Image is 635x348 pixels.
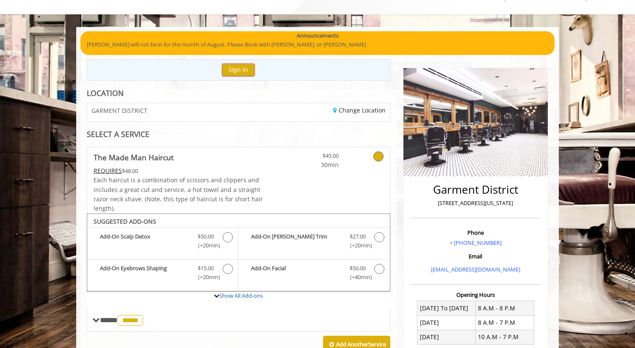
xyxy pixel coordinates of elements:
[198,264,214,273] span: $15.00
[450,239,502,247] a: + [PHONE_NUMBER]
[87,88,124,98] b: LOCATION
[193,241,218,250] span: (+20min )
[94,151,174,163] b: The Made Man Haircut
[91,107,147,114] span: GARMENT DISTRICT
[431,266,520,273] a: [EMAIL_ADDRESS][DOMAIN_NAME]
[94,217,156,225] b: SUGGESTED ADD-ONS
[413,199,538,208] p: [STREET_ADDRESS][US_STATE]
[91,232,234,252] label: Add-On Scalp Detox
[475,330,534,344] td: 10 A.M - 7 P.M
[411,292,541,298] h3: Opening Hours
[222,64,254,76] button: Sign In
[87,130,390,138] div: SELECT A SERVICE
[475,315,534,330] td: 8 A.M - 7 P.M
[219,292,263,299] a: Show All Add-ons
[413,253,538,259] h3: Email
[87,214,390,292] div: The Made Man Haircut Add-onS
[413,184,538,196] h2: Garment District
[417,315,476,330] td: [DATE]
[251,232,341,250] b: Add-On [PERSON_NAME] Trim
[289,160,339,170] span: 30min
[87,40,548,49] p: [PERSON_NAME] will not be in for the month of August. Please Book with [PERSON_NAME], or [PERSON_...
[333,106,386,114] a: Change Location
[243,232,385,252] label: Add-On Beard Trim
[289,147,339,170] a: $45.00
[345,241,370,250] span: (+20min )
[193,273,218,282] span: (+20min )
[94,166,264,175] div: $48.00
[100,232,189,250] b: Add-On Scalp Detox
[345,273,370,282] span: (+40min )
[417,301,476,315] td: [DATE] To [DATE]
[94,167,122,175] span: This service needs some Advance to be paid before we block your appointment
[100,264,189,282] b: Add-On Eyebrows Shaping
[475,301,534,315] td: 8 A.M - 8 P.M
[336,340,386,348] b: Add Another Service
[297,31,339,40] b: Announcements
[198,232,214,241] span: $50.00
[243,264,385,284] label: Add-On Facial
[350,264,366,273] span: $50.00
[91,264,234,284] label: Add-On Eyebrows Shaping
[413,230,538,236] h3: Phone
[94,176,263,212] span: Each haircut is a combination of scissors and clippers and includes a great cut and service, a ho...
[350,232,366,241] span: $27.00
[417,330,476,344] td: [DATE]
[251,264,341,282] b: Add-On Facial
